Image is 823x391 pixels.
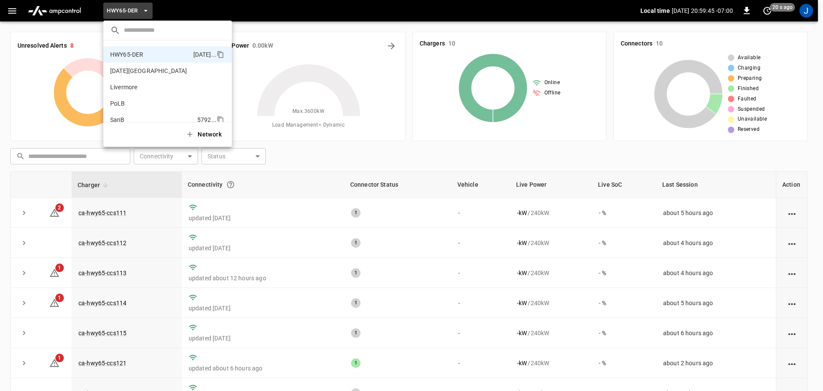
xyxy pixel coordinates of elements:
[110,83,195,91] p: Livermore
[216,49,225,60] div: copy
[110,67,195,75] p: [DATE][GEOGRAPHIC_DATA]
[180,126,228,143] button: Network
[110,99,194,108] p: PoLB
[216,115,225,125] div: copy
[110,50,190,59] p: HWY65-DER
[110,115,194,124] p: SanB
